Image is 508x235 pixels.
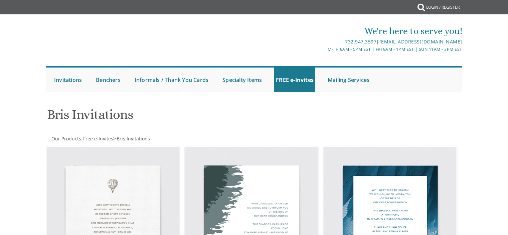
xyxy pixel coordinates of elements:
a: 732.947.3597 [345,38,376,45]
span: Bris Invitations [117,135,150,142]
span: > [113,135,150,142]
a: Our Products [51,135,81,142]
div: : [46,135,254,142]
div: | [185,38,462,46]
a: Mailing Services [326,68,371,92]
h1: Bris Invitations [47,107,320,127]
div: We're here to serve you! [185,24,462,38]
a: FREE e-Invites [274,68,315,92]
a: Bris Invitations [116,135,150,142]
a: Informals / Thank You Cards [133,68,210,92]
div: M-Th 9am - 5pm EST | Fri 9am - 1pm EST | Sun 11am - 3pm EST [185,46,462,53]
span: Free e-Invites [83,135,113,142]
a: [EMAIL_ADDRESS][DOMAIN_NAME] [379,38,462,45]
a: Invitations [52,68,83,92]
a: Benchers [94,68,122,92]
a: Specialty Items [221,68,264,92]
a: Free e-Invites [82,135,113,142]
